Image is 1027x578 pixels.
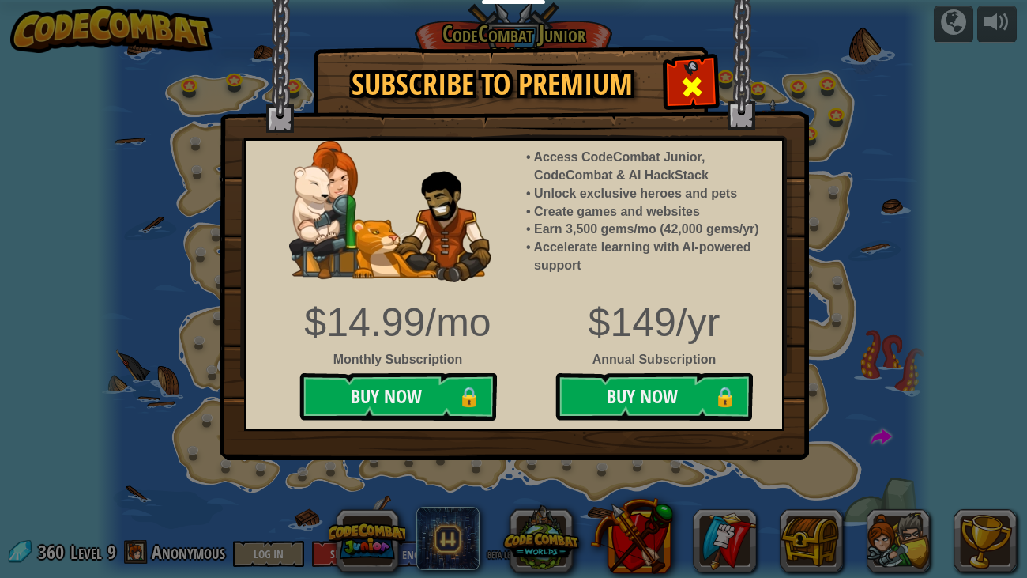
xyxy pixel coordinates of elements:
[235,351,794,369] div: Annual Subscription
[534,221,766,239] li: Earn 3,500 gems/mo (42,000 gems/yr)
[534,149,766,185] li: Access CodeCombat Junior, CodeCombat & AI HackStack
[289,141,491,282] img: anya-and-nando-pet.webp
[555,373,753,421] button: Buy Now🔒
[235,295,794,351] div: $149/yr
[293,295,502,351] div: $14.99/mo
[534,203,766,221] li: Create games and websites
[299,373,497,421] button: Buy Now🔒
[534,239,766,275] li: Accelerate learning with AI-powered support
[534,185,766,203] li: Unlock exclusive heroes and pets
[330,68,654,101] h1: Subscribe to Premium
[293,351,502,369] div: Monthly Subscription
